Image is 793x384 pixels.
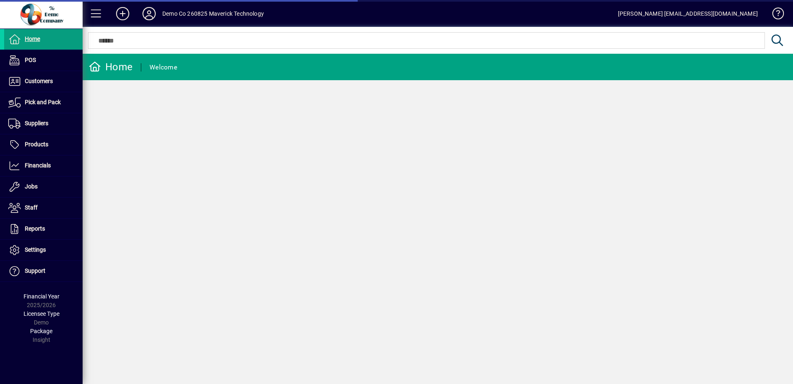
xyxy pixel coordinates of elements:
[4,50,83,71] a: POS
[4,134,83,155] a: Products
[162,7,264,20] div: Demo Co 260825 Maverick Technology
[25,141,48,148] span: Products
[618,7,758,20] div: [PERSON_NAME] [EMAIL_ADDRESS][DOMAIN_NAME]
[4,155,83,176] a: Financials
[4,71,83,92] a: Customers
[30,328,52,334] span: Package
[89,60,133,74] div: Home
[24,293,59,300] span: Financial Year
[4,113,83,134] a: Suppliers
[766,2,783,29] a: Knowledge Base
[4,176,83,197] a: Jobs
[4,261,83,281] a: Support
[25,36,40,42] span: Home
[150,61,177,74] div: Welcome
[25,204,38,211] span: Staff
[25,183,38,190] span: Jobs
[25,99,61,105] span: Pick and Pack
[4,92,83,113] a: Pick and Pack
[25,162,51,169] span: Financials
[4,240,83,260] a: Settings
[24,310,59,317] span: Licensee Type
[25,57,36,63] span: POS
[25,246,46,253] span: Settings
[4,219,83,239] a: Reports
[25,267,45,274] span: Support
[25,225,45,232] span: Reports
[136,6,162,21] button: Profile
[25,120,48,126] span: Suppliers
[25,78,53,84] span: Customers
[4,198,83,218] a: Staff
[109,6,136,21] button: Add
